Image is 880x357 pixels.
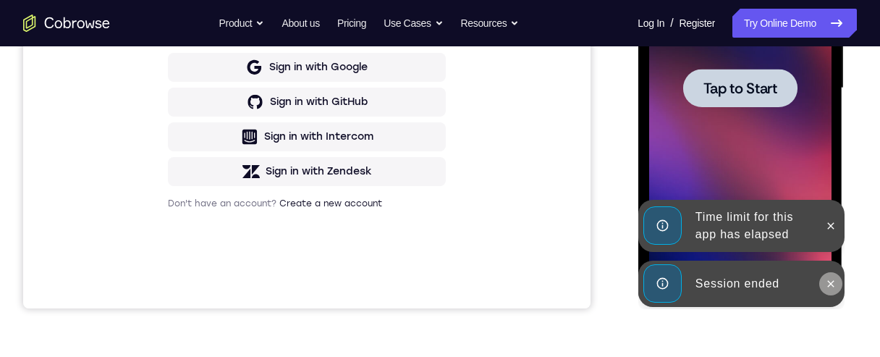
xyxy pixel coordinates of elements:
button: Sign in [145,166,423,195]
div: Sign in with Google [246,237,344,251]
button: Use Cases [384,9,443,38]
a: Register [680,9,715,38]
button: Product [219,9,265,38]
span: Tap to Start [65,206,139,221]
p: or [276,207,292,219]
button: Sign in with Google [145,230,423,259]
div: Sign in with Intercom [241,306,350,321]
div: Sign in with GitHub [247,272,344,286]
button: Tap to Start [45,194,159,232]
a: Log In [638,9,664,38]
a: Pricing [337,9,366,38]
a: Try Online Demo [732,9,857,38]
button: Resources [461,9,520,38]
a: About us [282,9,319,38]
span: / [670,14,673,32]
div: Sign in with Zendesk [242,341,349,356]
input: Enter your email [153,138,414,153]
button: Sign in with Intercom [145,299,423,328]
h1: Sign in to your account [145,99,423,119]
a: Go to the home page [23,14,110,32]
button: Sign in with GitHub [145,264,423,293]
